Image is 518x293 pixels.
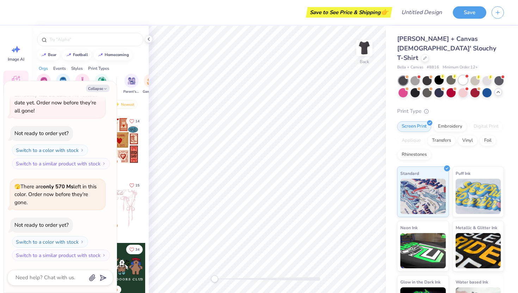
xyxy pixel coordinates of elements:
button: Switch to a color with stock [12,236,88,248]
div: Rhinestones [397,149,431,160]
strong: sold out in M & L [14,83,86,98]
img: Parent's Weekend Image [128,77,136,85]
strong: only has 51 Ss [26,91,62,98]
span: Puff Ink [456,170,470,177]
button: Like [126,116,143,126]
button: Like [126,181,143,190]
div: Screen Print [397,121,431,132]
div: Foil [480,135,496,146]
button: filter button [75,74,90,94]
img: Game Day Image [147,77,155,85]
span: [PERSON_NAME] + Canvas [DEMOGRAPHIC_DATA]' Slouchy T-Shirt [397,35,496,62]
button: filter button [95,74,109,94]
div: Print Types [88,65,109,72]
span: Image AI [8,56,24,62]
span: 15 [135,184,140,187]
span: 34 [135,248,140,251]
img: Back [357,41,371,55]
img: trend_line.gif [66,53,72,57]
span: Standard [400,170,419,177]
div: football [73,53,88,57]
span: Game Day [143,89,159,94]
div: Print Type [397,107,504,115]
img: Metallic & Glitter Ink [456,233,501,268]
div: Transfers [427,135,456,146]
div: Back [360,59,369,65]
div: Newest [111,100,137,109]
span: 🫣 [14,183,20,190]
div: Styles [71,65,83,72]
img: Sorority Image [40,77,48,85]
img: trend_line.gif [98,53,103,57]
span: 👉 [381,8,388,16]
input: Untitled Design [396,5,448,19]
img: Switch to a similar product with stock [102,161,106,166]
button: Switch to a similar product with stock [12,250,110,261]
button: homecoming [94,50,132,60]
div: Applique [397,135,425,146]
span: Minimum Order: 12 + [443,65,478,71]
img: Standard [400,179,446,214]
span: Water based Ink [456,278,488,286]
span: # 8816 [427,65,439,71]
div: bear [48,53,56,57]
div: Not ready to order yet? [14,130,69,137]
button: Switch to a similar product with stock [12,158,110,169]
span: Bella + Canvas [397,65,423,71]
img: Switch to a color with stock [80,240,84,244]
div: Accessibility label [211,275,218,282]
div: Vinyl [458,135,477,146]
span: 14 [135,120,140,123]
span: Neon Ink [400,224,418,231]
button: filter button [37,74,51,94]
img: Switch to a color with stock [80,148,84,152]
button: filter button [123,74,140,94]
div: Digital Print [469,121,503,132]
input: Try "Alpha" [49,36,139,43]
div: Events [53,65,66,72]
div: filter for Parent's Weekend [123,74,140,94]
span: There are left in this color. Order now before they're gone. [14,183,97,206]
span: This color is and left. No restock date yet. Order now before they're all gone! [14,83,97,114]
span: Metallic & Glitter Ink [456,224,497,231]
button: bear [37,50,60,60]
div: Save to See Price & Shipping [308,7,390,18]
span: Parent's Weekend [123,89,140,94]
img: Switch to a similar product with stock [102,253,106,257]
div: homecoming [105,53,129,57]
button: Like [126,245,143,254]
img: Fraternity Image [59,77,67,85]
img: trend_line.gif [41,53,47,57]
button: Switch to a color with stock [12,145,88,156]
strong: only 570 Ms [43,183,73,190]
button: football [62,50,91,60]
div: filter for Game Day [143,74,159,94]
img: Club Image [79,77,86,85]
div: filter for Sorority [37,74,51,94]
button: filter button [55,74,71,94]
button: filter button [143,74,159,94]
img: Sports Image [98,77,106,85]
div: filter for Fraternity [55,74,71,94]
span: Glow in the Dark Ink [400,278,440,286]
button: Save [453,6,486,19]
div: Orgs [39,65,48,72]
div: filter for Sports [95,74,109,94]
div: Not ready to order yet? [14,221,69,228]
img: Puff Ink [456,179,501,214]
img: Neon Ink [400,233,446,268]
div: Embroidery [433,121,467,132]
div: filter for Club [75,74,90,94]
button: Collapse [86,85,110,92]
